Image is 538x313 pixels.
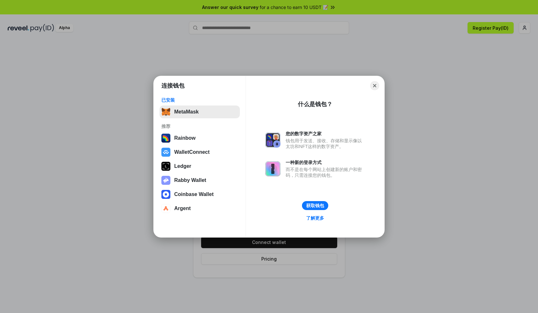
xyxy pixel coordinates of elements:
[302,214,328,222] a: 了解更多
[174,192,214,197] div: Coinbase Wallet
[159,202,240,215] button: Argent
[159,106,240,118] button: MetaMask
[174,149,210,155] div: WalletConnect
[161,134,170,143] img: svg+xml,%3Csvg%20width%3D%22120%22%20height%3D%22120%22%20viewBox%3D%220%200%20120%20120%22%20fil...
[159,132,240,145] button: Rainbow
[302,201,328,210] button: 获取钱包
[286,167,365,178] div: 而不是在每个网站上创建新的账户和密码，只需连接您的钱包。
[161,107,170,116] img: svg+xml,%3Csvg%20fill%3D%22none%22%20height%3D%2233%22%20viewBox%3D%220%200%2035%2033%22%20width%...
[159,146,240,159] button: WalletConnect
[161,123,238,129] div: 推荐
[161,190,170,199] img: svg+xml,%3Csvg%20width%3D%2228%22%20height%3D%2228%22%20viewBox%3D%220%200%2028%2028%22%20fill%3D...
[174,109,199,115] div: MetaMask
[286,160,365,165] div: 一种新的登录方式
[159,188,240,201] button: Coinbase Wallet
[159,174,240,187] button: Rabby Wallet
[161,176,170,185] img: svg+xml,%3Csvg%20xmlns%3D%22http%3A%2F%2Fwww.w3.org%2F2000%2Fsvg%22%20fill%3D%22none%22%20viewBox...
[174,177,206,183] div: Rabby Wallet
[174,163,191,169] div: Ledger
[174,206,191,211] div: Argent
[161,97,238,103] div: 已安装
[265,132,281,148] img: svg+xml,%3Csvg%20xmlns%3D%22http%3A%2F%2Fwww.w3.org%2F2000%2Fsvg%22%20fill%3D%22none%22%20viewBox...
[161,82,184,90] h1: 连接钱包
[298,100,332,108] div: 什么是钱包？
[306,203,324,208] div: 获取钱包
[370,81,379,90] button: Close
[161,204,170,213] img: svg+xml,%3Csvg%20width%3D%2228%22%20height%3D%2228%22%20viewBox%3D%220%200%2028%2028%22%20fill%3D...
[161,148,170,157] img: svg+xml,%3Csvg%20width%3D%2228%22%20height%3D%2228%22%20viewBox%3D%220%200%2028%2028%22%20fill%3D...
[265,161,281,176] img: svg+xml,%3Csvg%20xmlns%3D%22http%3A%2F%2Fwww.w3.org%2F2000%2Fsvg%22%20fill%3D%22none%22%20viewBox...
[286,138,365,149] div: 钱包用于发送、接收、存储和显示像以太坊和NFT这样的数字资产。
[174,135,196,141] div: Rainbow
[159,160,240,173] button: Ledger
[306,215,324,221] div: 了解更多
[286,131,365,137] div: 您的数字资产之家
[161,162,170,171] img: svg+xml,%3Csvg%20xmlns%3D%22http%3A%2F%2Fwww.w3.org%2F2000%2Fsvg%22%20width%3D%2228%22%20height%3...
